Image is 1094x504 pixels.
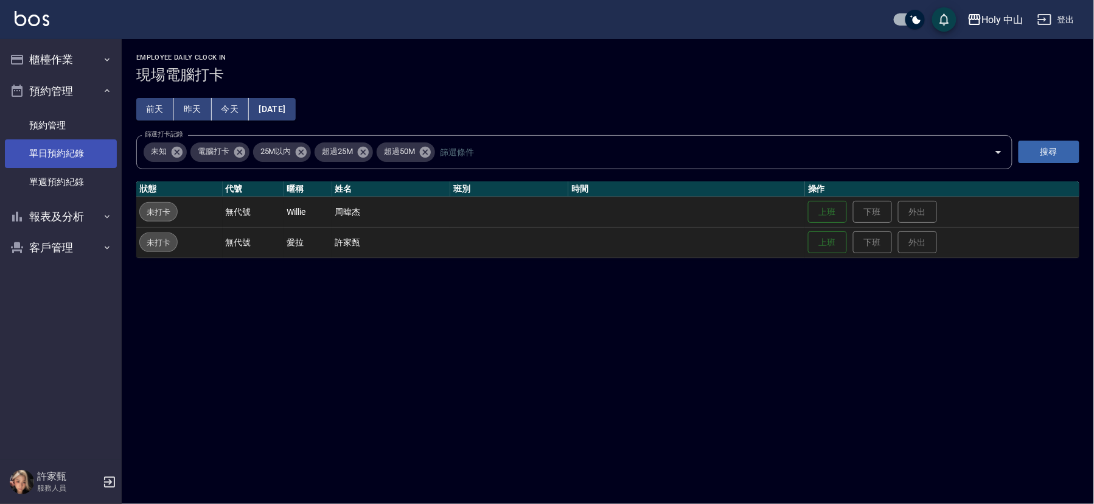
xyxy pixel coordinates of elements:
[332,227,450,257] td: 許家甄
[136,66,1079,83] h3: 現場電腦打卡
[249,98,295,121] button: [DATE]
[144,145,174,158] span: 未知
[982,12,1023,27] div: Holy 中山
[174,98,212,121] button: 昨天
[450,181,568,197] th: 班別
[332,197,450,227] td: 周暐杰
[805,181,1079,197] th: 操作
[284,181,332,197] th: 暱稱
[332,181,450,197] th: 姓名
[284,197,332,227] td: Willie
[10,470,34,494] img: Person
[5,139,117,167] a: 單日預約紀錄
[315,145,360,158] span: 超過25M
[5,168,117,196] a: 單週預約紀錄
[284,227,332,257] td: 愛拉
[212,98,249,121] button: 今天
[989,142,1008,162] button: Open
[145,130,183,139] label: 篩選打卡記錄
[1033,9,1079,31] button: 登出
[1019,141,1079,163] button: 搜尋
[377,142,435,162] div: 超過50M
[963,7,1028,32] button: Holy 中山
[37,471,99,483] h5: 許家甄
[190,145,237,158] span: 電腦打卡
[223,197,284,227] td: 無代號
[5,201,117,233] button: 報表及分析
[568,181,805,197] th: 時間
[37,483,99,494] p: 服務人員
[144,142,187,162] div: 未知
[808,201,847,223] button: 上班
[253,142,312,162] div: 25M以內
[315,142,373,162] div: 超過25M
[136,181,223,197] th: 狀態
[140,206,177,219] span: 未打卡
[223,227,284,257] td: 無代號
[5,75,117,107] button: 預約管理
[253,145,299,158] span: 25M以內
[377,145,422,158] span: 超過50M
[136,54,1079,61] h2: Employee Daily Clock In
[223,181,284,197] th: 代號
[140,236,177,249] span: 未打卡
[5,232,117,264] button: 客戶管理
[437,141,973,163] input: 篩選條件
[15,11,49,26] img: Logo
[932,7,956,32] button: save
[5,44,117,75] button: 櫃檯作業
[5,111,117,139] a: 預約管理
[808,231,847,254] button: 上班
[136,98,174,121] button: 前天
[190,142,249,162] div: 電腦打卡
